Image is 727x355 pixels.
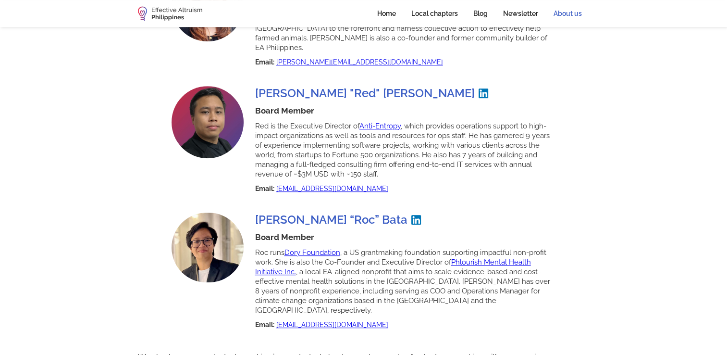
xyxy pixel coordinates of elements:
[466,3,495,24] a: Blog
[255,121,556,179] p: Red is the Executive Director of , which provides operations support to high-impact organizations...
[276,320,388,330] a: [EMAIL_ADDRESS][DOMAIN_NAME]
[255,4,556,52] p: [PERSON_NAME] is the Co-Founder and Executive Director of . Founded in [DATE], AEP aims to bring ...
[276,57,443,67] a: [PERSON_NAME][EMAIL_ADDRESS][DOMAIN_NAME]
[546,3,590,24] a: About us
[255,232,314,243] h4: Board Member
[276,184,388,193] a: [EMAIL_ADDRESS][DOMAIN_NAME]
[495,3,546,24] a: Newsletter
[404,3,466,24] a: Local chapters
[255,86,475,101] h3: [PERSON_NAME] "Red" [PERSON_NAME]
[255,58,274,66] strong: Email:
[370,3,404,24] a: Home
[255,213,407,227] h3: [PERSON_NAME] “Roc” Bata
[359,122,401,130] a: Anti-Entropy
[138,6,202,21] a: home
[255,248,556,315] p: Roc runs , a US grantmaking foundation supporting impactful non-profit work. She is also the Co-F...
[255,185,274,192] strong: Email:
[255,105,314,116] h4: Board Member
[284,248,340,257] a: Dory Foundation
[255,321,274,329] strong: Email:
